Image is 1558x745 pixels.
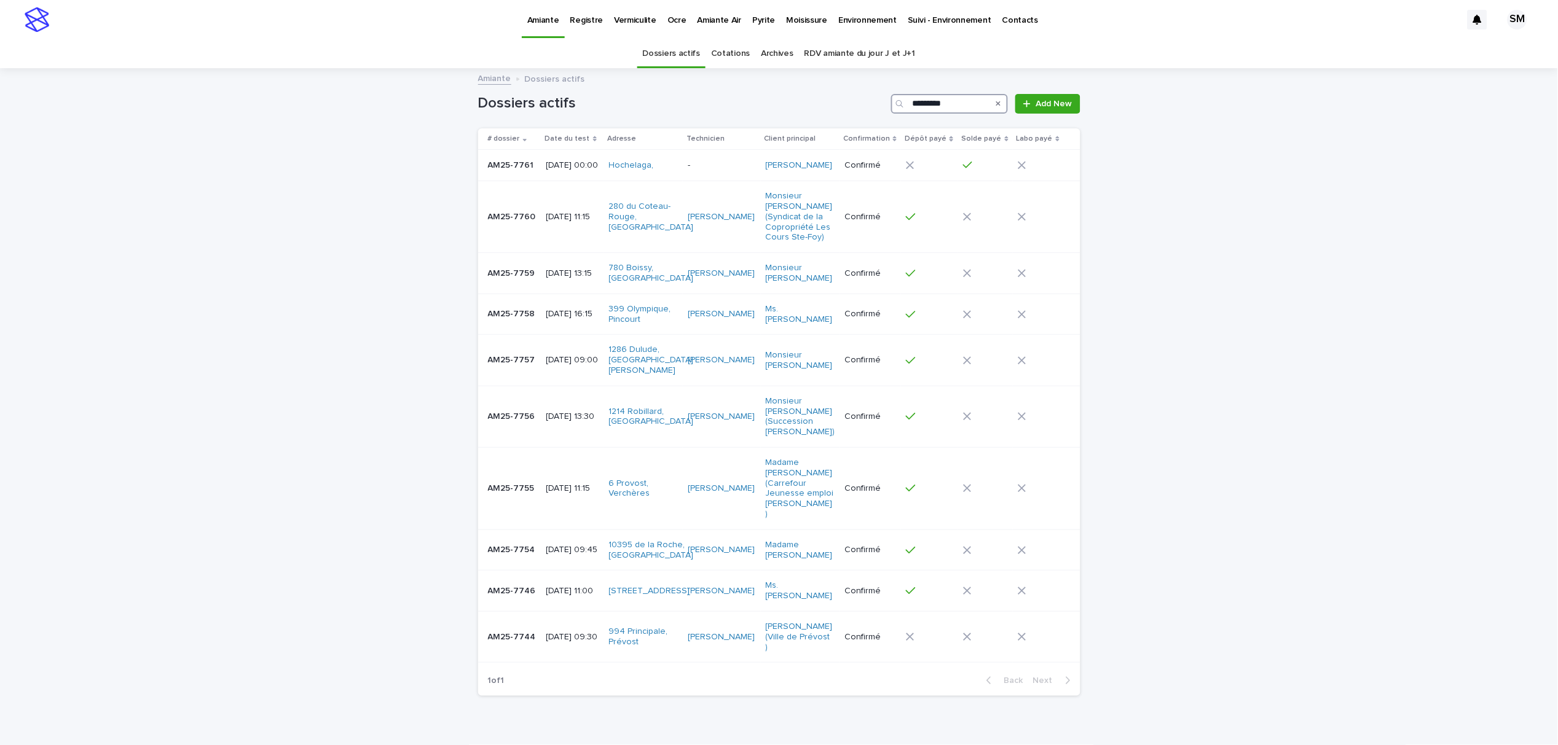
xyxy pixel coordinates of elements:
[1508,10,1527,29] div: SM
[766,580,834,601] a: Ms. [PERSON_NAME]
[844,355,896,365] p: Confirmé
[844,586,896,596] p: Confirmé
[609,478,677,499] a: 6 Provost, Verchères
[688,268,755,279] a: [PERSON_NAME]
[488,542,538,555] p: AM25-7754
[478,529,1080,571] tr: AM25-7754AM25-7754 [DATE] 09:4510395 de la Roche, [GEOGRAPHIC_DATA] [PERSON_NAME] Madame [PERSON_...
[488,306,538,319] p: AM25-7758
[546,632,599,642] p: [DATE] 09:30
[766,396,835,437] a: Monsieur [PERSON_NAME] (Succession [PERSON_NAME])
[478,294,1080,335] tr: AM25-7758AM25-7758 [DATE] 16:15399 Olympique, Pincourt [PERSON_NAME] Ms. [PERSON_NAME] Confirmé
[1036,99,1072,108] span: Add New
[478,335,1080,386] tr: AM25-7757AM25-7757 [DATE] 09:001286 Dulude, [GEOGRAPHIC_DATA][PERSON_NAME] [PERSON_NAME] Monsieur...
[608,132,637,146] p: Adresse
[478,95,887,112] h1: Dossiers actifs
[805,39,915,68] a: RDV amiante du jour J et J+1
[488,409,538,422] p: AM25-7756
[765,132,816,146] p: Client principal
[688,545,755,555] a: [PERSON_NAME]
[478,253,1080,294] tr: AM25-7759AM25-7759 [DATE] 13:15780 Boissy, [GEOGRAPHIC_DATA] [PERSON_NAME] Monsieur [PERSON_NAME]...
[766,191,834,243] a: Monsieur [PERSON_NAME] (Syndicat de la Copropriété Les Cours Ste-Foy)
[766,350,834,371] a: Monsieur [PERSON_NAME]
[643,39,700,68] a: Dossiers actifs
[488,132,520,146] p: # dossier
[761,39,793,68] a: Archives
[844,545,896,555] p: Confirmé
[766,540,834,561] a: Madame [PERSON_NAME]
[488,630,538,642] p: AM25-7744
[546,586,599,596] p: [DATE] 11:00
[478,150,1080,181] tr: AM25-7761AM25-7761 [DATE] 00:00Hochelaga, -[PERSON_NAME] Confirmé
[546,483,599,494] p: [DATE] 11:15
[488,209,538,222] p: AM25-7760
[844,412,896,422] p: Confirmé
[891,94,1008,114] input: Search
[546,212,599,222] p: [DATE] 11:15
[478,71,511,85] a: Amiante
[844,632,896,642] p: Confirmé
[997,676,1023,685] span: Back
[687,132,725,146] p: Technicien
[545,132,590,146] p: Date du test
[766,622,834,652] a: [PERSON_NAME] (Ville de Prévost )
[688,632,755,642] a: [PERSON_NAME]
[488,353,538,365] p: AM25-7757
[478,447,1080,529] tr: AM25-7755AM25-7755 [DATE] 11:156 Provost, Verchères [PERSON_NAME] Madame [PERSON_NAME] (Carrefour...
[25,7,49,32] img: stacker-logo-s-only.png
[766,263,834,284] a: Monsieur [PERSON_NAME]
[609,407,694,427] a: 1214 Robillard, [GEOGRAPHIC_DATA]
[844,483,896,494] p: Confirmé
[844,268,896,279] p: Confirmé
[688,160,755,171] p: -
[688,309,755,319] a: [PERSON_NAME]
[478,571,1080,612] tr: AM25-7746AM25-7746 [DATE] 11:00[STREET_ADDRESS] [PERSON_NAME] Ms. [PERSON_NAME] Confirmé
[488,481,537,494] p: AM25-7755
[688,586,755,596] a: [PERSON_NAME]
[1015,94,1080,114] a: Add New
[905,132,946,146] p: Dépôt payé
[488,266,538,279] p: AM25-7759
[478,386,1080,447] tr: AM25-7756AM25-7756 [DATE] 13:301214 Robillard, [GEOGRAPHIC_DATA] [PERSON_NAME] Monsieur [PERSON_N...
[688,412,755,422] a: [PERSON_NAME]
[478,181,1080,253] tr: AM25-7760AM25-7760 [DATE] 11:15280 du Coteau-Rouge, [GEOGRAPHIC_DATA] [PERSON_NAME] Monsieur [PER...
[546,268,599,279] p: [DATE] 13:15
[843,132,890,146] p: Confirmation
[609,626,677,647] a: 994 Principale, Prévost
[766,458,834,520] a: Madame [PERSON_NAME] (Carrefour Jeunesse emploi [PERSON_NAME] )
[525,71,585,85] p: Dossiers actifs
[546,160,599,171] p: [DATE] 00:00
[488,583,538,596] p: AM25-7746
[609,201,694,232] a: 280 du Coteau-Rouge, [GEOGRAPHIC_DATA]
[546,412,599,422] p: [DATE] 13:30
[1017,132,1053,146] p: Labo payé
[609,304,677,325] a: 399 Olympique, Pincourt
[1033,676,1060,685] span: Next
[546,545,599,555] p: [DATE] 09:45
[977,675,1028,686] button: Back
[609,263,694,284] a: 780 Boissy, [GEOGRAPHIC_DATA]
[609,345,694,375] a: 1286 Dulude, [GEOGRAPHIC_DATA][PERSON_NAME]
[688,355,755,365] a: [PERSON_NAME]
[844,309,896,319] p: Confirmé
[688,483,755,494] a: [PERSON_NAME]
[1028,675,1080,686] button: Next
[766,160,833,171] a: [PERSON_NAME]
[688,212,755,222] a: [PERSON_NAME]
[546,355,599,365] p: [DATE] 09:00
[488,158,537,171] p: AM25-7761
[711,39,750,68] a: Cotations
[478,611,1080,662] tr: AM25-7744AM25-7744 [DATE] 09:30994 Principale, Prévost [PERSON_NAME] [PERSON_NAME] (Ville de Prév...
[609,540,694,561] a: 10395 de la Roche, [GEOGRAPHIC_DATA]
[609,160,654,171] a: Hochelaga,
[844,212,896,222] p: Confirmé
[962,132,1002,146] p: Solde payé
[478,666,514,696] p: 1 of 1
[546,309,599,319] p: [DATE] 16:15
[609,586,690,596] a: [STREET_ADDRESS]
[844,160,896,171] p: Confirmé
[766,304,834,325] a: Ms. [PERSON_NAME]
